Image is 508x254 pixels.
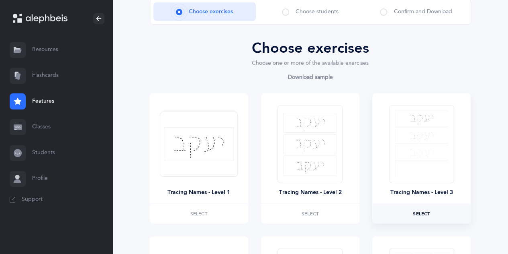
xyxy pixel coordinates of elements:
span: Select [413,211,430,216]
img: tracing-names-level-1.svg [164,127,234,161]
img: tracing-names-level-3.svg [395,111,448,178]
span: Select [190,211,208,216]
div: Tracing Names - Level 1 [167,188,230,197]
a: Download sample [288,74,333,84]
span: Support [22,196,43,204]
span: Choose exercises [189,8,233,16]
span: Choose students [296,8,339,16]
div: Tracing Names - Level 2 [279,188,341,197]
span: Confirm and Download [394,8,452,16]
div: Choose exercises [150,37,471,59]
div: Tracing Names - Level 3 [390,188,453,197]
div: Choose one or more of the available exercises [150,59,471,68]
span: Select [302,211,319,216]
img: tracing-names-level-2.svg [284,113,337,176]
